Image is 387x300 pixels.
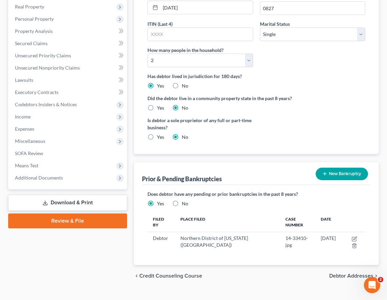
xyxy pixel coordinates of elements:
span: Miscellaneous [15,138,45,144]
a: Download & Print [8,195,127,211]
input: XXXX [260,2,365,15]
label: ITIN (Last 4) [147,20,173,27]
label: Yes [157,200,164,207]
td: Northern District of [US_STATE] ([GEOGRAPHIC_DATA]) [175,232,280,251]
span: Lawsuits [15,77,33,83]
span: Property Analysis [15,28,53,34]
div: Prior & Pending Bankruptcies [142,175,222,183]
a: Lawsuits [10,74,127,86]
th: Place Filed [175,212,280,232]
label: Yes [157,105,164,111]
span: Additional Documents [15,175,63,181]
label: No [182,105,188,111]
a: SOFA Review [10,147,127,160]
td: Debtor [147,232,175,251]
a: Property Analysis [10,25,127,37]
span: Credit Counseling Course [139,273,202,279]
th: Case Number [280,212,316,232]
label: No [182,200,188,207]
a: Executory Contracts [10,86,127,98]
span: Codebtors Insiders & Notices [15,101,77,107]
i: chevron_right [373,273,379,279]
a: Unsecured Nonpriority Claims [10,62,127,74]
label: Did the debtor live in a community property state in the past 8 years? [147,95,365,102]
th: Filed By [147,212,175,232]
label: Is debtor a sole proprietor of any full or part-time business? [147,117,253,131]
a: Review & File [8,213,127,228]
span: Executory Contracts [15,89,58,95]
input: XXXX [148,28,252,41]
button: Debtor Addresses chevron_right [329,273,379,279]
span: Unsecured Priority Claims [15,53,71,58]
button: chevron_left Credit Counseling Course [134,273,202,279]
label: Yes [157,134,164,140]
label: No [182,82,188,89]
span: Income [15,114,31,119]
label: Yes [157,82,164,89]
label: Marital Status [260,20,290,27]
a: Unsecured Priority Claims [10,50,127,62]
span: Secured Claims [15,40,48,46]
iframe: Intercom live chat [364,277,380,293]
td: [DATE] [315,232,341,251]
span: Unsecured Nonpriority Claims [15,65,80,71]
button: New Bankruptcy [316,168,368,180]
a: Secured Claims [10,37,127,50]
i: chevron_left [134,273,139,279]
td: 14-33410-jpg [280,232,316,251]
span: Real Property [15,4,44,10]
input: MM/DD/YYYY [160,1,252,14]
span: Personal Property [15,16,54,22]
span: Debtor Addresses [329,273,373,279]
th: Date [315,212,341,232]
label: Has debtor lived in jurisdiction for 180 days? [147,73,365,80]
span: 2 [378,277,383,282]
span: SOFA Review [15,150,43,156]
label: Does debtor have any pending or prior bankruptcies in the past 8 years? [147,190,365,198]
span: Expenses [15,126,34,132]
label: No [182,134,188,140]
label: How many people in the household? [147,46,224,54]
span: Means Test [15,163,38,168]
